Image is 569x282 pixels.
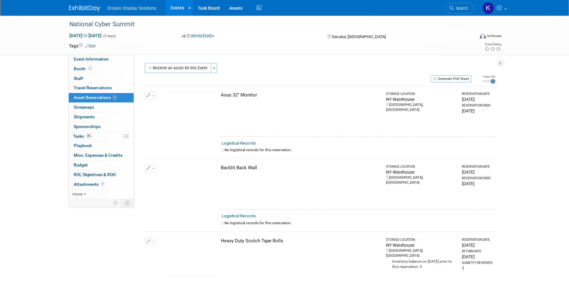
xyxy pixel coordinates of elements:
a: Shipments [69,112,134,122]
a: ROI, Objectives & ROO [69,170,134,180]
a: Budget [69,161,134,170]
div: Storage Location: [386,238,456,242]
span: to [82,33,88,38]
div: Image Size [482,75,495,78]
span: (3 days) [103,34,116,38]
span: Booth not reserved yet [87,66,93,71]
div: [DATE] [462,96,493,102]
img: View Images [165,92,217,131]
td: Tags [69,43,96,49]
div: Asus 32" Monitor [221,92,380,98]
div: Return Date: [462,249,493,254]
span: ROI, Objectives & ROO [74,172,116,177]
span: Sponsorships [74,124,101,129]
div: Reservation Ends: [462,176,493,181]
span: Misc. Expenses & Credits [74,153,122,158]
div: [GEOGRAPHIC_DATA], [GEOGRAPHIC_DATA] [386,248,456,258]
span: Attachments [74,182,105,187]
div: Heavy Duty Scotch Tape Rolls [221,238,380,244]
span: Shipments [74,114,95,119]
span: Search [454,6,468,11]
div: Storage Location: [386,92,456,96]
a: Event Information [69,55,134,64]
div: [GEOGRAPHIC_DATA], [GEOGRAPHIC_DATA] [386,175,456,185]
span: Empire Display Solutions [108,6,156,11]
img: View Images [165,238,217,277]
div: Event Rating [484,43,501,46]
span: Playbook [74,143,92,148]
div: Reservation Date: [462,165,493,169]
div: NY Warehouse [386,169,456,175]
button: Committed [180,33,217,39]
a: Misc. Expenses & Credits [69,151,134,160]
div: National Cyber Summit [67,19,465,30]
div: Storage Location: [386,165,456,169]
div: Event Format [437,32,502,42]
span: Travel Reservations [74,85,112,90]
div: [DATE] [462,169,493,175]
span: Staff [74,76,83,81]
button: Generate Pull Sheet [431,75,471,82]
a: Travel Reservations [69,83,134,93]
a: Tasks0% [69,132,134,141]
a: Playbook [69,141,134,151]
div: No logistical records for this reservation. [222,220,493,226]
div: Backlit Back Wall [221,165,380,171]
a: Logistical Records [222,141,256,146]
span: Asset Reservations [74,95,117,100]
a: Giveaways [69,103,134,112]
span: 0% [86,134,92,138]
span: Decatur, [GEOGRAPHIC_DATA] [332,34,386,39]
span: 1 [100,182,105,186]
span: 9 [112,95,117,100]
span: [DATE] [DATE] [69,33,102,38]
div: Inventory balance on [DATE] prior to this reservation: 5 [386,258,456,270]
button: Reserve an Asset for this Event [145,63,211,73]
img: View Images [165,165,217,204]
div: [DATE] [462,108,493,114]
div: Reservation Date: [462,238,493,242]
a: Attachments1 [69,180,134,189]
div: NY Warehouse [386,242,456,248]
img: Format-Inperson.png [480,33,486,38]
span: Budget [74,162,88,167]
a: Booth [69,64,134,74]
td: Toggle Event Tabs [121,199,134,207]
a: Edit [85,44,96,48]
img: Katelyn Hurlock [482,2,494,14]
span: Giveaways [74,105,94,110]
div: [DATE] [462,181,493,187]
td: Personalize Event Tab Strip [110,199,121,207]
div: In-Person [487,34,502,38]
a: Sponsorships [69,122,134,131]
div: [GEOGRAPHIC_DATA], [GEOGRAPHIC_DATA] [386,102,456,112]
div: Reservation Ends: [462,103,493,108]
img: ExhibitDay [69,5,100,12]
a: Asset Reservations9 [69,93,134,102]
div: [DATE] [462,254,493,260]
div: NY Warehouse [386,96,456,102]
div: Quantity Reserved: [462,261,493,265]
div: [DATE] [462,242,493,248]
div: 1 [462,265,493,271]
span: more [72,191,82,196]
a: Logistical Records [222,214,256,218]
div: No logistical records for this reservation. [222,147,493,153]
a: more [69,190,134,199]
div: Reservation Date: [462,92,493,96]
span: Event Information [74,57,109,62]
a: Staff [69,74,134,83]
a: Search [445,3,474,14]
span: Tasks [73,134,92,139]
span: Booth [74,66,93,71]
